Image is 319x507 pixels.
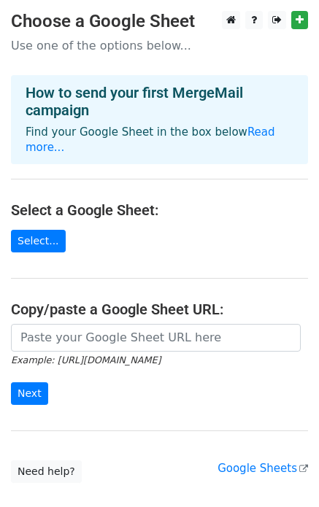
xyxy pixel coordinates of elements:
[11,324,301,352] input: Paste your Google Sheet URL here
[26,125,275,154] a: Read more...
[11,355,161,365] small: Example: [URL][DOMAIN_NAME]
[26,84,293,119] h4: How to send your first MergeMail campaign
[11,460,82,483] a: Need help?
[11,382,48,405] input: Next
[11,301,308,318] h4: Copy/paste a Google Sheet URL:
[218,462,308,475] a: Google Sheets
[11,201,308,219] h4: Select a Google Sheet:
[11,230,66,252] a: Select...
[26,125,293,155] p: Find your Google Sheet in the box below
[11,38,308,53] p: Use one of the options below...
[11,11,308,32] h3: Choose a Google Sheet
